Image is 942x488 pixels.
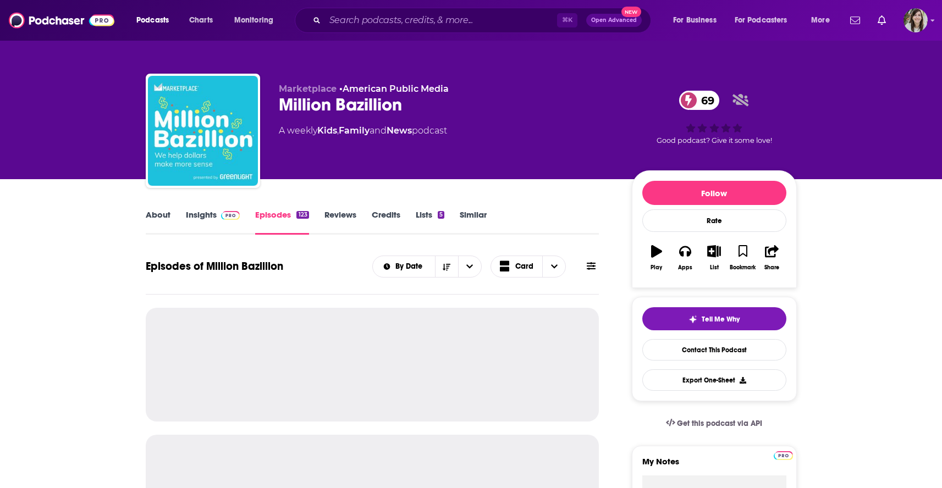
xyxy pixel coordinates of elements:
[651,264,662,271] div: Play
[324,209,356,235] a: Reviews
[699,238,728,278] button: List
[416,209,444,235] a: Lists5
[642,369,786,391] button: Export One-Sheet
[146,259,283,273] h1: Episodes of Million Bazillion
[757,238,786,278] button: Share
[811,13,830,28] span: More
[702,315,740,324] span: Tell Me Why
[735,13,787,28] span: For Podcasters
[343,84,449,94] a: American Public Media
[591,18,637,23] span: Open Advanced
[395,263,426,270] span: By Date
[671,238,699,278] button: Apps
[186,209,240,235] a: InsightsPodchaser Pro
[764,264,779,271] div: Share
[387,125,412,136] a: News
[373,263,435,270] button: open menu
[337,125,339,136] span: ,
[657,136,772,145] span: Good podcast? Give it some love!
[673,13,717,28] span: For Business
[221,211,240,220] img: Podchaser Pro
[657,410,772,437] a: Get this podcast via API
[279,124,447,137] div: A weekly podcast
[904,8,928,32] button: Show profile menu
[279,84,337,94] span: Marketplace
[642,339,786,361] a: Contact This Podcast
[730,264,756,271] div: Bookmark
[803,12,844,29] button: open menu
[136,13,169,28] span: Podcasts
[255,209,309,235] a: Episodes123
[148,76,258,186] img: Million Bazillion
[339,84,449,94] span: •
[458,256,481,277] button: open menu
[710,264,719,271] div: List
[182,12,219,29] a: Charts
[642,209,786,232] div: Rate
[557,13,577,27] span: ⌘ K
[728,12,803,29] button: open menu
[9,10,114,31] img: Podchaser - Follow, Share and Rate Podcasts
[642,238,671,278] button: Play
[491,256,566,278] button: Choose View
[846,11,864,30] a: Show notifications dropdown
[515,263,533,270] span: Card
[688,315,697,324] img: tell me why sparkle
[642,181,786,205] button: Follow
[435,256,458,277] button: Sort Direction
[729,238,757,278] button: Bookmark
[296,211,309,219] div: 123
[460,209,487,235] a: Similar
[372,256,482,278] h2: Choose List sort
[642,456,786,475] label: My Notes
[305,8,662,33] div: Search podcasts, credits, & more...
[632,84,797,152] div: 69Good podcast? Give it some love!
[438,211,444,219] div: 5
[678,264,692,271] div: Apps
[189,13,213,28] span: Charts
[621,7,641,17] span: New
[146,209,170,235] a: About
[679,91,720,110] a: 69
[774,450,793,460] a: Pro website
[586,14,642,27] button: Open AdvancedNew
[325,12,557,29] input: Search podcasts, credits, & more...
[227,12,288,29] button: open menu
[234,13,273,28] span: Monitoring
[904,8,928,32] img: User Profile
[372,209,400,235] a: Credits
[129,12,183,29] button: open menu
[774,451,793,460] img: Podchaser Pro
[690,91,720,110] span: 69
[665,12,730,29] button: open menu
[904,8,928,32] span: Logged in as devinandrade
[677,419,762,428] span: Get this podcast via API
[370,125,387,136] span: and
[642,307,786,330] button: tell me why sparkleTell Me Why
[339,125,370,136] a: Family
[317,125,337,136] a: Kids
[873,11,890,30] a: Show notifications dropdown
